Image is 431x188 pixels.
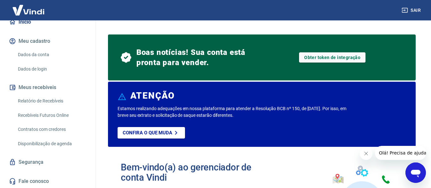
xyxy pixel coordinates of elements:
[8,34,88,48] button: Meu cadastro
[15,123,88,136] a: Contratos com credores
[15,48,88,61] a: Dados da conta
[8,80,88,94] button: Meus recebíveis
[4,4,54,10] span: Olá! Precisa de ajuda?
[375,146,426,160] iframe: Mensagem da empresa
[118,127,185,139] a: Confira o que muda
[121,162,262,183] h2: Bem-vindo(a) ao gerenciador de conta Vindi
[136,47,262,68] span: Boas notícias! Sua conta está pronta para vender.
[130,93,175,99] h6: ATENÇÃO
[15,63,88,76] a: Dados de login
[400,4,423,16] button: Sair
[405,162,426,183] iframe: Botão para abrir a janela de mensagens
[8,155,88,169] a: Segurança
[8,15,88,29] a: Início
[299,52,366,63] a: Obter token de integração
[15,109,88,122] a: Recebíveis Futuros Online
[123,130,172,136] p: Confira o que muda
[15,137,88,150] a: Disponibilização de agenda
[360,147,373,160] iframe: Fechar mensagem
[15,94,88,108] a: Relatório de Recebíveis
[8,0,49,20] img: Vindi
[118,105,348,119] p: Estamos realizando adequações em nossa plataforma para atender a Resolução BCB nº 150, de [DATE]....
